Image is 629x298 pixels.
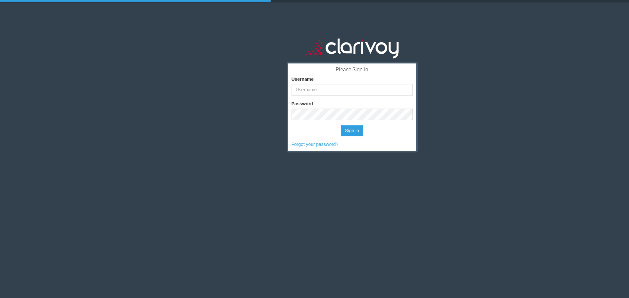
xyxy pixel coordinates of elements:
button: Sign in [341,125,363,136]
img: clarivoy_whitetext_transbg.svg [305,36,399,59]
label: Username [292,76,314,82]
a: Forgot your password? [292,142,338,147]
h3: Please Sign In [292,67,413,73]
label: Password [292,100,313,107]
input: Username [292,84,413,96]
